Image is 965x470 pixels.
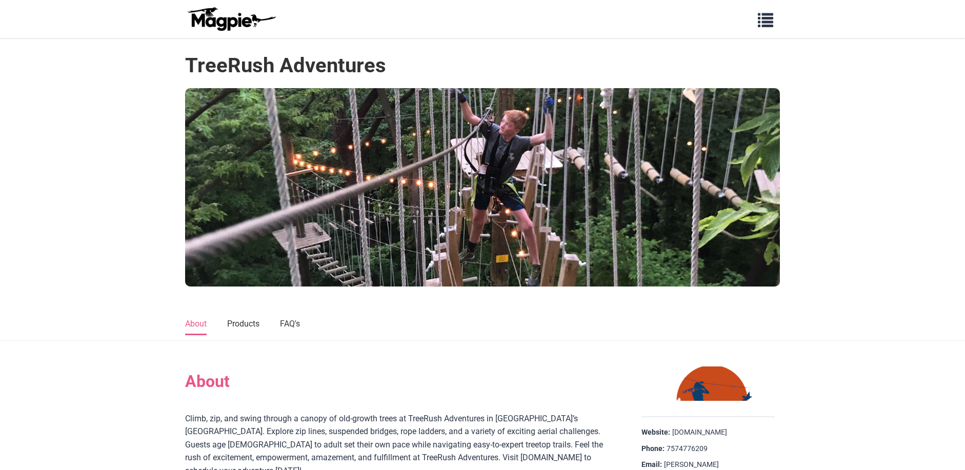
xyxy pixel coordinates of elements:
img: TreeRush Adventures logo [657,366,759,401]
strong: Phone: [641,444,665,454]
a: [DOMAIN_NAME] [672,427,727,438]
a: Products [227,314,259,335]
h2: About [185,372,616,391]
strong: Email: [641,460,662,470]
h1: TreeRush Adventures [185,53,386,78]
a: FAQ's [280,314,300,335]
a: About [185,314,207,335]
div: 7574776209 [641,444,775,454]
img: logo-ab69f6fb50320c5b225c76a69d11143b.png [185,7,277,31]
strong: Website: [641,427,670,438]
img: TreeRush Adventures banner [185,88,780,287]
